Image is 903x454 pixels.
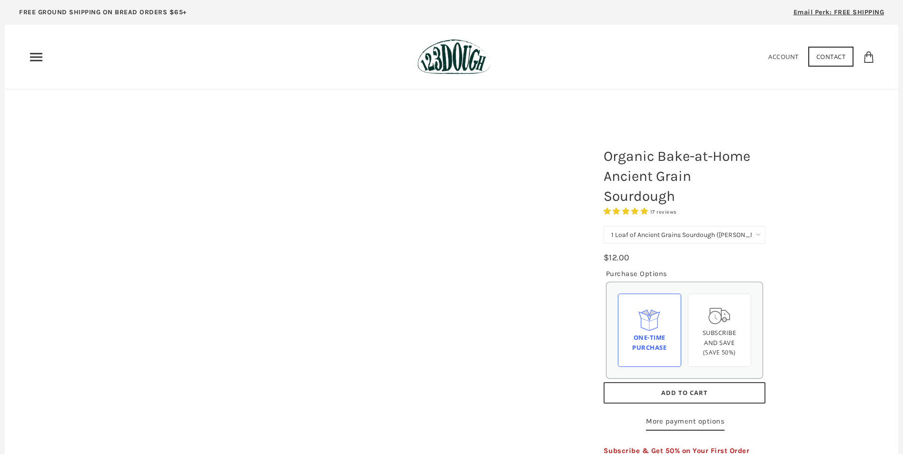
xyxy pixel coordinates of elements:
legend: Purchase Options [606,268,667,279]
span: Add to Cart [661,388,708,397]
a: More payment options [646,415,724,431]
span: Email Perk: FREE SHIPPING [794,8,884,16]
nav: Primary [29,49,44,65]
img: 123Dough Bakery [417,39,490,75]
span: 17 reviews [650,209,677,215]
a: FREE GROUND SHIPPING ON BREAD ORDERS $65+ [5,5,201,25]
p: FREE GROUND SHIPPING ON BREAD ORDERS $65+ [19,7,187,18]
span: Subscribe and save [703,328,736,347]
a: Organic Bake-at-Home Ancient Grain Sourdough [95,137,565,423]
button: Add to Cart [604,382,765,404]
a: Email Perk: FREE SHIPPING [779,5,899,25]
div: $12.00 [604,251,630,265]
a: Account [768,52,799,61]
div: One-time Purchase [626,333,673,353]
a: Contact [808,47,854,67]
h1: Organic Bake-at-Home Ancient Grain Sourdough [596,141,773,211]
span: 4.76 stars [604,207,650,216]
span: (Save 50%) [703,348,736,356]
